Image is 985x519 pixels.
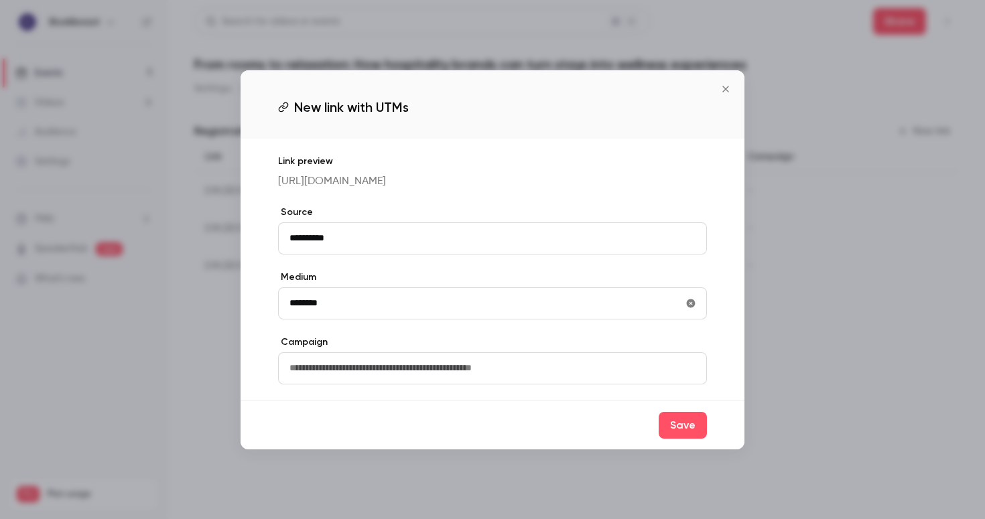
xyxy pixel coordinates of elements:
label: Source [278,206,707,219]
p: [URL][DOMAIN_NAME] [278,173,707,190]
span: New link with UTMs [294,97,409,117]
p: Link preview [278,155,707,168]
button: Save [659,412,707,439]
button: utmMedium [680,293,702,314]
button: Close [712,76,739,102]
label: Medium [278,271,707,284]
label: Campaign [278,336,707,349]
